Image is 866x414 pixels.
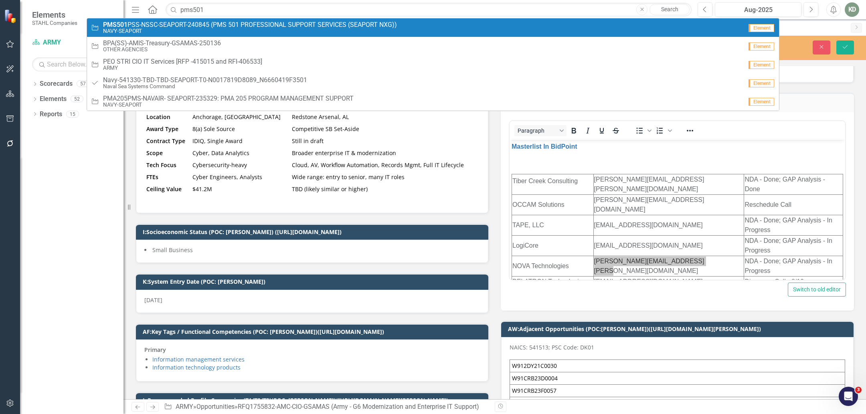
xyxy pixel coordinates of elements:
a: Search [649,4,690,15]
div: Domain Overview [30,47,72,53]
div: Numbered list [653,125,673,136]
span: Navy-541330-TBD-TBD-SEAPORT-T0-N0017819D8089_N6660419F3501 [103,77,307,84]
a: PEO STRI CIO IT Services [RFP -415015 and RFI-406533]ARMYElement [87,55,779,74]
a: PMS501PSS-NSSC-SEAPORT-240845 (PMS 501 PROFESSIONAL SUPPORT SERVICES (SEAPORT NXG))NAVY-SEAPORTEl... [87,18,779,37]
td: Anchorage, [GEOGRAPHIC_DATA] [190,111,290,123]
td: W912DY21C0030 [510,359,845,372]
td: Redstone Arsenal, AL [290,111,480,123]
p: NAICS: 541513; PSC Code: DK01 [510,343,845,359]
span: Element [749,98,774,106]
div: 52 [71,96,83,103]
div: v 4.0.25 [22,13,39,19]
td: Still in draft [290,135,480,147]
span: Element [749,79,774,87]
strong: Primary [144,346,166,353]
input: Search ClearPoint... [166,3,692,17]
span: Elements [32,10,77,20]
button: Underline [595,125,609,136]
input: Search Below... [32,57,115,71]
button: Switch to old editor [788,283,846,297]
small: Naval Sea Systems Command [103,83,307,89]
td: Cybersecurity-heavy [190,159,290,171]
td: Competitive SB Set-Aside [290,123,480,135]
div: Keywords by Traffic [89,47,135,53]
iframe: Intercom live chat [839,387,858,406]
td: W91CRB23F0057 [510,384,845,397]
strong: Scope [146,149,163,157]
div: Bullet list [633,125,653,136]
button: Italic [581,125,595,136]
h3: AW:Adjacent Opportunities (POC:[PERSON_NAME])([URL][DOMAIN_NAME][PERSON_NAME]) [508,326,850,332]
span: Paragraph [518,127,557,134]
a: Scorecards [40,79,73,89]
strong: Tech Focus [146,161,176,169]
button: Reveal or hide additional toolbar items [683,125,697,136]
span: Element [749,42,774,50]
strong: Award Type [146,125,178,133]
td: IDIQ, Single Award [190,135,290,147]
a: ARMY [176,403,193,410]
div: Aug-2025 [718,5,799,15]
button: KD [845,2,859,17]
div: Domain: [DOMAIN_NAME] [21,21,88,27]
div: RFQ1755832-AMC-CIO-GSAMAS (Army - G6 Modernization and Enterprise IT Support) [238,403,479,410]
span: PMA205PMS-NAVAIR- SEAPORT-235329: PMA 205 PROGRAM MANAGEMENT SUPPORT [103,95,354,102]
a: Information management services [152,355,245,363]
a: PMA205PMS-NAVAIR- SEAPORT-235329: PMA 205 PROGRAM MANAGEMENT SUPPORTNAVY-SEAPORTElement [87,92,779,111]
span: PEO STRI CIO IT Services [RFP -415015 and RFI-406533] [103,58,262,65]
h3: I:Socioeconomic Status (POC: [PERSON_NAME]) ([URL][DOMAIN_NAME]) [143,229,484,235]
strong: PMS501 [103,21,127,28]
h3: L:Recommended Profile Companies (T1/T2/T3)(POC: [PERSON_NAME])([URL][DOMAIN_NAME][PERSON_NAME]) [143,397,484,403]
strong: Contract Type [146,137,185,145]
a: Information technology products [152,364,241,371]
button: Strikethrough [609,125,623,136]
a: Navy-541330-TBD-TBD-SEAPORT-T0-N0017819D8089_N6660419F3501Naval Sea Systems CommandElement [87,74,779,92]
div: » » [164,402,489,412]
div: 57 [77,81,89,87]
span: PSS-NSSC-SEAPORT-240845 (PMS 501 PROFESSIONAL SUPPORT SERVICES (SEAPORT NXG)) [103,21,397,28]
h3: K:System Entry Date (POC: [PERSON_NAME]) [143,279,484,285]
a: Opportunities [196,403,235,410]
img: logo_orange.svg [13,13,19,19]
span: 3 [855,387,862,393]
a: BPA(SS)-AMIS-Treasury-GSAMAS-250136OTHER AGENCIESElement [87,37,779,55]
iframe: Rich Text Area [510,140,845,280]
small: ARMY [103,65,262,71]
td: Cyber Engineers, Analysts [190,171,290,183]
td: Cyber, Data Analytics [190,147,290,159]
td: W91CRB23D0004 [510,372,845,384]
small: NAVY-SEAPORT [103,102,354,108]
td: Broader enterprise IT & modernization [290,147,480,159]
td: Cloud, AV, Workflow Automation, Records Mgmt, Full IT Lifecycle [290,159,480,171]
small: NAVY-SEAPORT [103,28,397,34]
td: W91CRB23F0459 [510,397,845,409]
a: Elements [40,95,67,104]
img: ClearPoint Strategy [4,9,18,23]
strong: Ceiling Value [146,185,182,193]
span: [DATE] [144,296,162,304]
td: TBD (likely similar or higher) [290,183,480,195]
img: tab_domain_overview_orange.svg [22,46,28,53]
a: Reports [40,110,62,119]
h3: AF:Key Tags / Functional Competencies (POC: [PERSON_NAME])([URL][DOMAIN_NAME]) [143,329,484,335]
img: website_grey.svg [13,21,19,27]
small: STAHL Companies [32,20,77,26]
span: Small Business [152,246,193,254]
strong: Location [146,113,170,121]
button: Block Paragraph [514,125,567,136]
button: Bold [567,125,581,136]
